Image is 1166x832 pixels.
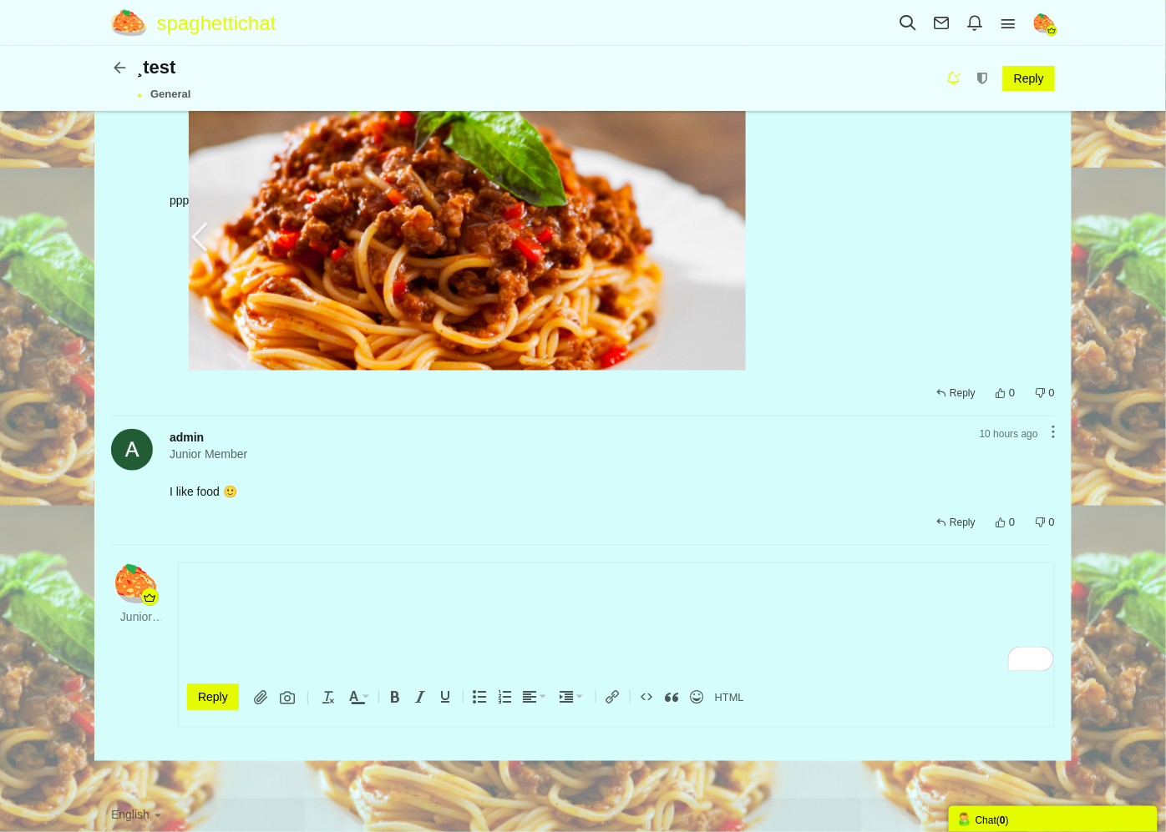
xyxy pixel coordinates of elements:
[150,88,190,100] a: General
[1003,66,1055,92] a: Reply
[137,54,180,80] span: ¸test
[950,387,976,399] span: Reply
[170,483,1055,500] div: I like food 🙂
[996,814,1009,826] span: ( )
[111,429,153,471] img: gAeIxuQAAAABJRU5ErkJggg==
[1009,386,1015,399] span: 0
[179,563,1054,672] iframe: Rich Text Area. Press ALT-F9 for menu. Press ALT-F10 for toolbar. Press ALT-0 for help
[342,685,373,708] div: Text color
[433,685,457,708] div: Underline
[157,4,289,42] span: spaghettichat
[115,562,157,604] img: logoforthesite.png
[187,684,239,710] input: Reply
[1034,13,1055,33] img: logoforthesite.png
[170,431,204,444] a: admin
[518,685,553,708] div: Align
[523,761,581,778] iframe: fb:share_button Facebook Social Plugin
[111,809,150,822] span: English
[1049,386,1055,399] span: 0
[935,512,976,532] a: Reply
[111,4,288,42] a: spaghettichat
[555,685,590,708] div: Indent
[317,685,341,708] div: Clear formatting
[1000,814,1006,826] strong: 0
[408,685,432,708] div: Italic
[590,761,644,778] iframe: X Post Button
[1049,516,1055,528] span: 0
[957,810,1149,828] div: Chat
[626,685,658,708] div: Insert code
[189,33,746,371] img: 211111111.png
[170,446,888,462] em: Junior Member
[980,428,1038,440] time: Sep 14, 2025 9:00 PM
[374,685,407,708] div: Bold
[710,685,749,708] div: Source code
[170,33,1055,371] div: ppp
[591,685,624,708] div: Insert Link (Ctrl+K)
[660,685,683,708] div: Quote
[950,517,976,528] span: Reply
[459,685,491,708] div: Bullet list
[1009,516,1015,528] span: 0
[111,8,157,38] img: logoforthesite.png
[111,608,161,625] em: Junior Member
[935,383,976,403] a: Reply
[685,685,708,708] div: Insert Emoji
[493,685,516,708] div: Numbered list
